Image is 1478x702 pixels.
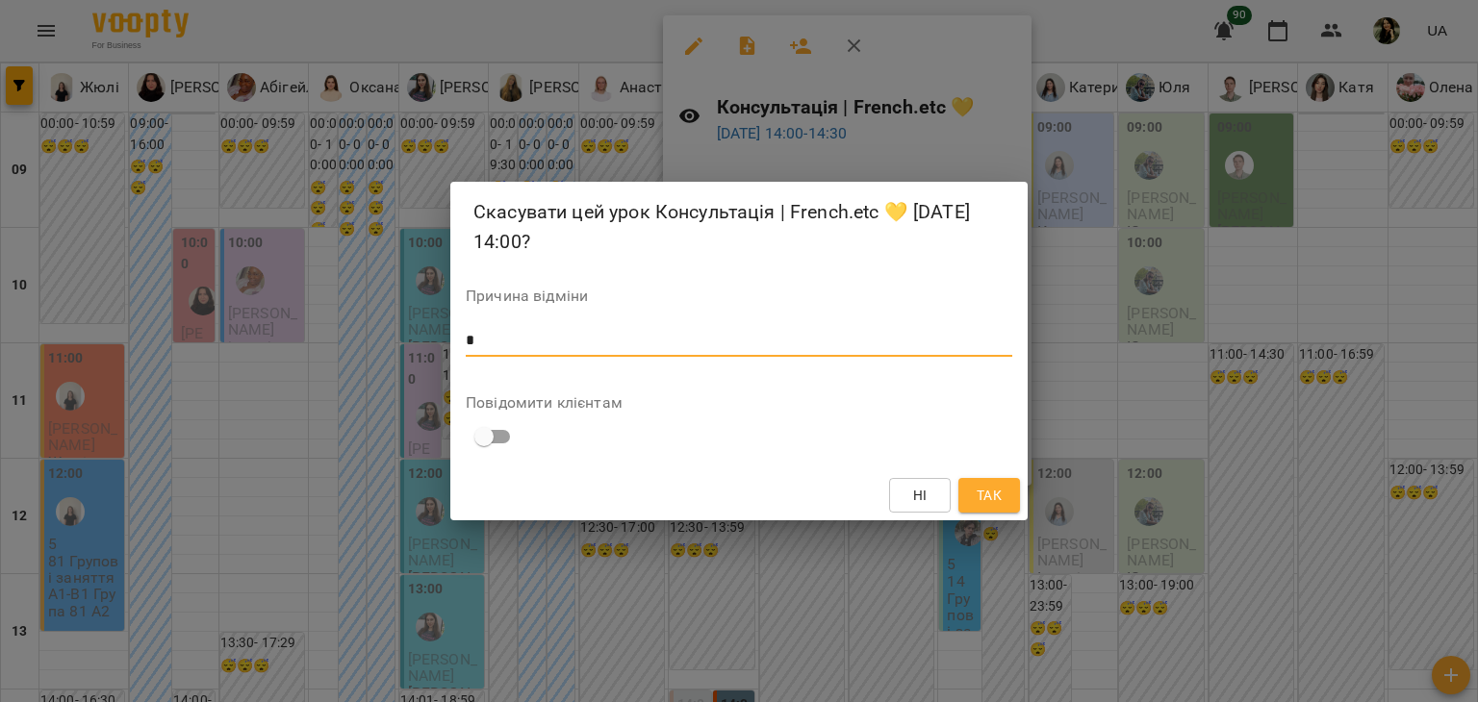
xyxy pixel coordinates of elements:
[958,478,1020,513] button: Так
[913,484,928,507] span: Ні
[466,288,1012,304] label: Причина відміни
[889,478,951,513] button: Ні
[466,395,1012,411] label: Повідомити клієнтам
[473,197,1005,258] h2: Скасувати цей урок Консультація | French.etc 💛 [DATE] 14:00?
[977,484,1002,507] span: Так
